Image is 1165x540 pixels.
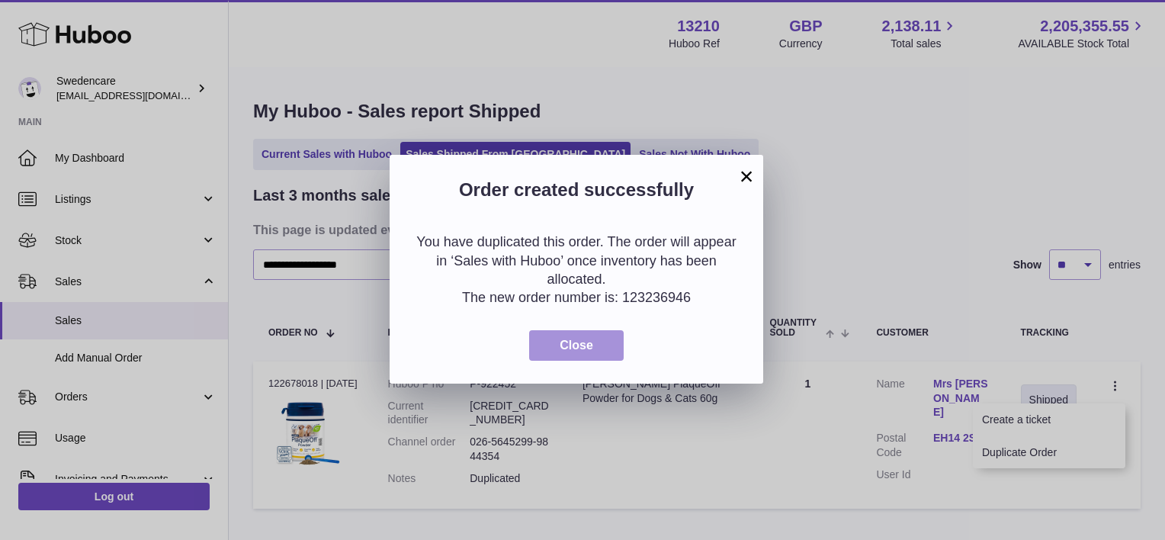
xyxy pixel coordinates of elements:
button: × [737,167,756,185]
h2: Order created successfully [412,178,740,210]
p: The new order number is: 123236946 [412,288,740,307]
button: Close [529,330,624,362]
p: You have duplicated this order. The order will appear in ‘Sales with Huboo’ once inventory has be... [412,233,740,288]
span: Close [560,339,593,352]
